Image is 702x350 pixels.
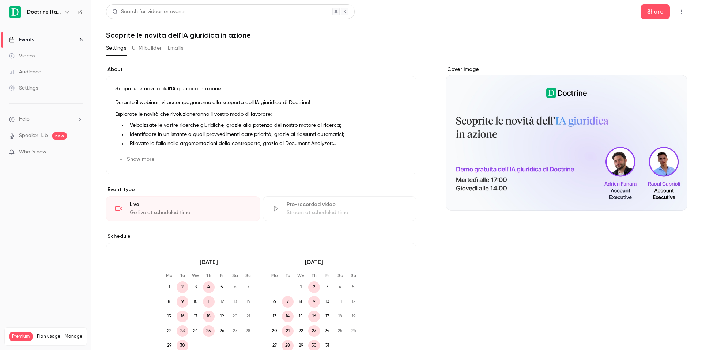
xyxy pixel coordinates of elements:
span: 1 [163,281,175,293]
span: 21 [242,311,254,322]
span: 13 [269,311,280,322]
span: 27 [229,325,241,337]
a: Manage [65,334,82,339]
span: 15 [163,311,175,322]
span: 15 [295,311,307,322]
button: Settings [106,42,126,54]
button: Show more [115,153,159,165]
p: [DATE] [163,258,254,267]
span: 25 [335,325,346,337]
span: 20 [269,325,280,337]
span: 18 [335,311,346,322]
span: 10 [190,296,201,308]
span: 4 [335,281,346,293]
span: 24 [190,325,201,337]
span: 12 [348,296,359,308]
span: What's new [19,148,46,156]
span: 22 [295,325,307,337]
p: Tu [282,273,294,278]
span: 12 [216,296,228,308]
div: Go live at scheduled time [130,209,251,216]
p: Mo [163,273,175,278]
p: Esplorate le novità che rivoluzioneranno il vostro modo di lavorare: [115,110,407,119]
span: 25 [203,325,215,337]
span: 3 [321,281,333,293]
section: Cover image [446,66,687,211]
span: 6 [269,296,280,308]
h6: Doctrine Italia [27,8,61,16]
span: 11 [335,296,346,308]
p: Su [348,273,359,278]
img: Doctrine Italia [9,6,21,18]
span: 10 [321,296,333,308]
div: Audience [9,68,41,76]
span: 17 [190,311,201,322]
label: Cover image [446,66,687,73]
li: help-dropdown-opener [9,115,83,123]
p: Tu [177,273,188,278]
div: Settings [9,84,38,92]
span: 16 [177,311,188,322]
span: Plan usage [37,334,60,339]
p: Th [308,273,320,278]
div: Search for videos or events [112,8,185,16]
span: 26 [348,325,359,337]
span: 5 [348,281,359,293]
span: 8 [163,296,175,308]
span: 2 [177,281,188,293]
a: SpeakerHub [19,132,48,140]
p: Durante il webinar, vi accompagneremo alla scoperta dell'IA giuridica di Doctrine! [115,98,407,107]
div: Live [130,201,251,208]
p: Th [203,273,215,278]
p: Sa [335,273,346,278]
span: 14 [242,296,254,308]
p: Scoprite le novità dell'IA giuridica in azione [115,85,407,92]
span: 5 [216,281,228,293]
p: We [295,273,307,278]
span: 7 [282,296,294,308]
span: 2 [308,281,320,293]
span: 6 [229,281,241,293]
span: 26 [216,325,228,337]
p: Fr [321,273,333,278]
span: new [52,132,67,140]
iframe: Noticeable Trigger [74,149,83,156]
p: Sa [229,273,241,278]
p: Fr [216,273,228,278]
li: Velocizzate le vostre ricerche giuridiche, grazie alla potenza del nostro motore di ricerca; [127,122,407,129]
div: LiveGo live at scheduled time [106,196,260,221]
span: 1 [295,281,307,293]
span: 17 [321,311,333,322]
span: 22 [163,325,175,337]
p: [DATE] [269,258,359,267]
div: Stream at scheduled time [287,209,408,216]
span: 23 [177,325,188,337]
span: 19 [348,311,359,322]
p: Event type [106,186,416,193]
p: We [190,273,201,278]
button: Emails [168,42,183,54]
span: 20 [229,311,241,322]
span: 13 [229,296,241,308]
span: 23 [308,325,320,337]
div: Pre-recorded videoStream at scheduled time [263,196,417,221]
li: Identificate in un istante a quali provvedimenti dare priorità, grazie ai riassunti automatici; [127,131,407,138]
span: 11 [203,296,215,308]
span: Premium [9,332,33,341]
li: Rilevate le falle nelle argomentazioni della controparte, grazie al Document Analyzer; [127,140,407,148]
button: UTM builder [132,42,162,54]
span: 21 [282,325,294,337]
span: 7 [242,281,254,293]
span: 24 [321,325,333,337]
span: 8 [295,296,307,308]
label: About [106,66,416,73]
span: 4 [203,281,215,293]
span: 9 [177,296,188,308]
p: Schedule [106,233,416,240]
span: 16 [308,311,320,322]
span: Help [19,115,30,123]
h1: Scoprite le novità dell'IA giuridica in azione [106,31,687,39]
p: Su [242,273,254,278]
span: 18 [203,311,215,322]
span: 9 [308,296,320,308]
